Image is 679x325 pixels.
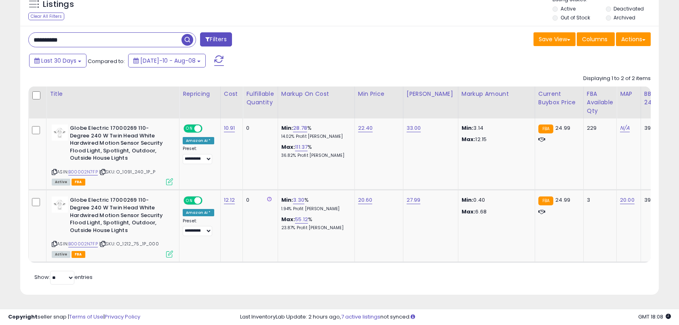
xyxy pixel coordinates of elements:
button: Columns [577,32,615,46]
div: Min Price [358,90,400,98]
div: Repricing [183,90,217,98]
small: FBA [538,125,553,133]
p: 36.82% Profit [PERSON_NAME] [281,153,348,158]
strong: Copyright [8,313,38,321]
span: [DATE]-10 - Aug-08 [140,57,196,65]
div: Preset: [183,218,214,236]
div: Markup Amount [462,90,531,98]
span: FBA [72,179,85,186]
b: Min: [281,124,293,132]
label: Active [561,5,576,12]
button: Filters [200,32,232,46]
img: 31cmM9jZHgL._SL40_.jpg [52,125,68,141]
p: 14.02% Profit [PERSON_NAME] [281,134,348,139]
a: 20.60 [358,196,373,204]
a: 55.12 [295,215,308,224]
strong: Max: [462,208,476,215]
span: ON [184,197,194,204]
a: N/A [620,124,630,132]
label: Deactivated [614,5,644,12]
p: 23.87% Profit [PERSON_NAME] [281,225,348,231]
a: 28.78 [293,124,307,132]
p: 0.40 [462,196,529,204]
label: Out of Stock [561,14,590,21]
th: The percentage added to the cost of goods (COGS) that forms the calculator for Min & Max prices. [278,87,354,118]
a: 27.99 [407,196,421,204]
b: Max: [281,215,295,223]
a: Terms of Use [69,313,103,321]
div: BB Share 24h. [644,90,674,107]
div: seller snap | | [8,313,140,321]
div: MAP [620,90,637,98]
a: 12.12 [224,196,235,204]
span: Columns [582,35,607,43]
b: Max: [281,143,295,151]
p: 3.14 [462,125,529,132]
div: Fulfillable Quantity [246,90,274,107]
button: Actions [616,32,651,46]
a: 111.37 [295,143,308,151]
div: % [281,216,348,231]
a: 7 active listings [341,313,380,321]
strong: Max: [462,135,476,143]
span: Last 30 Days [41,57,76,65]
div: 39% [644,196,671,204]
span: 24.99 [555,124,570,132]
strong: Min: [462,196,474,204]
div: Markup on Cost [281,90,351,98]
div: FBA Available Qty [587,90,613,115]
div: 39% [644,125,671,132]
div: Cost [224,90,240,98]
div: 229 [587,125,610,132]
a: 3.30 [293,196,304,204]
p: 1.94% Profit [PERSON_NAME] [281,206,348,212]
span: | SKU: O_1091_240_1P_P [99,169,156,175]
button: Last 30 Days [29,54,86,68]
span: OFF [201,125,214,132]
a: Privacy Policy [105,313,140,321]
div: ASIN: [52,125,173,184]
div: 0 [246,125,271,132]
span: 24.99 [555,196,570,204]
small: FBA [538,196,553,205]
div: [PERSON_NAME] [407,90,455,98]
span: | SKU: O_1212_75_1P_000 [99,241,159,247]
b: Globe Electric 17000269 110-Degree 240 W Twin Head White Hardwired Motion Sensor Security Flood L... [70,125,168,164]
span: Show: entries [34,273,93,281]
span: All listings currently available for purchase on Amazon [52,251,70,258]
div: Amazon AI * [183,137,214,144]
b: Globe Electric 17000269 110-Degree 240 W Twin Head White Hardwired Motion Sensor Security Flood L... [70,196,168,236]
a: 22.40 [358,124,373,132]
div: Current Buybox Price [538,90,580,107]
div: Title [50,90,176,98]
span: OFF [201,197,214,204]
strong: Min: [462,124,474,132]
a: B00002N7FP [68,169,98,175]
div: ASIN: [52,196,173,256]
div: Amazon AI * [183,209,214,216]
div: Preset: [183,146,214,164]
div: 0 [246,196,271,204]
div: Last InventoryLab Update: 2 hours ago, not synced. [240,313,671,321]
div: % [281,196,348,211]
div: % [281,144,348,158]
a: B00002N7FP [68,241,98,247]
button: Save View [533,32,576,46]
div: Clear All Filters [28,13,64,20]
img: 31cmM9jZHgL._SL40_.jpg [52,196,68,213]
p: 12.15 [462,136,529,143]
b: Min: [281,196,293,204]
button: [DATE]-10 - Aug-08 [128,54,206,68]
a: 33.00 [407,124,421,132]
span: 2025-09-8 18:08 GMT [638,313,671,321]
a: 10.91 [224,124,235,132]
div: 3 [587,196,610,204]
div: % [281,125,348,139]
p: 6.68 [462,208,529,215]
span: ON [184,125,194,132]
a: 20.00 [620,196,635,204]
span: FBA [72,251,85,258]
label: Archived [614,14,635,21]
span: All listings currently available for purchase on Amazon [52,179,70,186]
span: Compared to: [88,57,125,65]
